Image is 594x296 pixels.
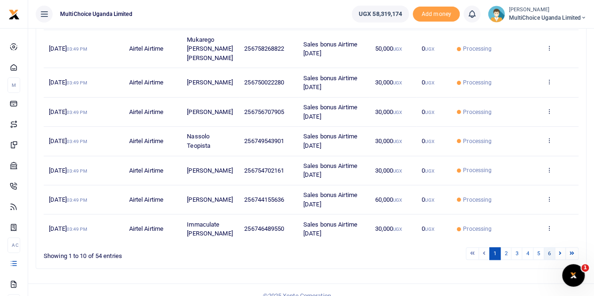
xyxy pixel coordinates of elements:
[8,10,20,17] a: logo-small logo-large logo-large
[393,139,402,144] small: UGX
[393,227,402,232] small: UGX
[244,79,284,86] span: 256750022280
[129,196,163,203] span: Airtel Airtime
[49,196,87,203] span: [DATE]
[422,108,434,115] span: 0
[413,7,460,22] span: Add money
[375,167,402,174] span: 30,000
[422,196,434,203] span: 0
[422,137,434,144] span: 0
[562,264,585,287] iframe: Intercom live chat
[187,167,232,174] span: [PERSON_NAME]
[67,227,87,232] small: 03:49 PM
[49,45,87,52] span: [DATE]
[8,9,20,20] img: logo-small
[56,10,136,18] span: MultiChoice Uganda Limited
[8,77,20,93] li: M
[67,168,87,174] small: 03:49 PM
[49,167,87,174] span: [DATE]
[187,36,232,61] span: Mukarego [PERSON_NAME] [PERSON_NAME]
[303,162,357,179] span: Sales bonus Airtime [DATE]
[49,79,87,86] span: [DATE]
[129,79,163,86] span: Airtel Airtime
[67,197,87,203] small: 03:49 PM
[413,7,460,22] li: Toup your wallet
[348,6,413,23] li: Wallet ballance
[463,78,492,87] span: Processing
[463,196,492,204] span: Processing
[44,246,263,261] div: Showing 1 to 10 of 54 entries
[425,139,434,144] small: UGX
[422,79,434,86] span: 0
[303,221,357,237] span: Sales bonus Airtime [DATE]
[393,80,402,85] small: UGX
[511,247,522,260] a: 3
[187,196,232,203] span: [PERSON_NAME]
[303,133,357,149] span: Sales bonus Airtime [DATE]
[393,197,402,203] small: UGX
[67,46,87,52] small: 03:49 PM
[413,10,460,17] a: Add money
[244,225,284,232] span: 256746489550
[500,247,511,260] a: 2
[129,225,163,232] span: Airtel Airtime
[509,14,586,22] span: MultiChoice Uganda Limited
[425,80,434,85] small: UGX
[422,45,434,52] span: 0
[303,104,357,120] span: Sales bonus Airtime [DATE]
[359,9,402,19] span: UGX 58,319,174
[463,45,492,53] span: Processing
[244,196,284,203] span: 256744155636
[488,6,586,23] a: profile-user [PERSON_NAME] MultiChoice Uganda Limited
[422,167,434,174] span: 0
[187,79,232,86] span: [PERSON_NAME]
[375,45,402,52] span: 50,000
[67,139,87,144] small: 03:49 PM
[187,108,232,115] span: [PERSON_NAME]
[67,110,87,115] small: 03:49 PM
[393,46,402,52] small: UGX
[425,168,434,174] small: UGX
[393,110,402,115] small: UGX
[375,79,402,86] span: 30,000
[187,221,232,237] span: Immaculate [PERSON_NAME]
[425,110,434,115] small: UGX
[244,137,284,144] span: 256749543901
[422,225,434,232] span: 0
[49,137,87,144] span: [DATE]
[244,167,284,174] span: 256754702161
[244,108,284,115] span: 256756707905
[463,108,492,116] span: Processing
[187,133,210,149] span: Nassolo Teopista
[425,46,434,52] small: UGX
[533,247,544,260] a: 5
[509,6,586,14] small: [PERSON_NAME]
[425,197,434,203] small: UGX
[489,247,501,260] a: 1
[375,137,402,144] span: 30,000
[67,80,87,85] small: 03:49 PM
[352,6,409,23] a: UGX 58,319,174
[522,247,533,260] a: 4
[463,166,492,175] span: Processing
[375,108,402,115] span: 30,000
[393,168,402,174] small: UGX
[463,225,492,233] span: Processing
[375,225,402,232] span: 30,000
[303,75,357,91] span: Sales bonus Airtime [DATE]
[425,227,434,232] small: UGX
[303,41,357,57] span: Sales bonus Airtime [DATE]
[129,167,163,174] span: Airtel Airtime
[49,108,87,115] span: [DATE]
[581,264,589,272] span: 1
[303,191,357,208] span: Sales bonus Airtime [DATE]
[244,45,284,52] span: 256758268822
[129,137,163,144] span: Airtel Airtime
[463,137,492,145] span: Processing
[544,247,555,260] a: 6
[488,6,505,23] img: profile-user
[375,196,402,203] span: 60,000
[8,237,20,253] li: Ac
[129,108,163,115] span: Airtel Airtime
[129,45,163,52] span: Airtel Airtime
